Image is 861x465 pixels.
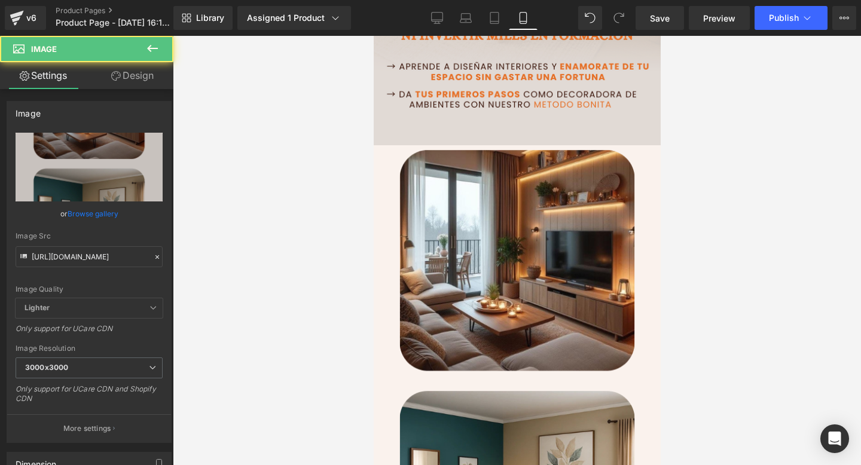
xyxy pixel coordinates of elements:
button: More [832,6,856,30]
a: Preview [689,6,750,30]
div: Image Src [16,232,163,240]
button: Publish [755,6,828,30]
b: 3000x3000 [25,363,68,372]
div: or [16,207,163,220]
a: Product Pages [56,6,193,16]
span: Preview [703,12,735,25]
div: Image Resolution [16,344,163,353]
p: More settings [63,423,111,434]
div: Only support for UCare CDN and Shopify CDN [16,384,163,411]
a: Tablet [480,6,509,30]
a: Desktop [423,6,451,30]
a: Design [89,62,176,89]
span: Product Page - [DATE] 16:18:38 [56,18,170,27]
div: Open Intercom Messenger [820,424,849,453]
button: Undo [578,6,602,30]
div: Image Quality [16,285,163,293]
a: Mobile [509,6,538,30]
div: Assigned 1 Product [247,12,341,24]
div: v6 [24,10,39,26]
a: Laptop [451,6,480,30]
div: Only support for UCare CDN [16,324,163,341]
b: Lighter [25,303,50,312]
span: Publish [769,13,799,23]
span: Image [31,44,57,54]
a: Browse gallery [68,203,118,224]
span: Save [650,12,670,25]
span: Library [196,13,224,23]
div: Image [16,102,41,118]
button: More settings [7,414,171,442]
button: Redo [607,6,631,30]
input: Link [16,246,163,267]
a: New Library [173,6,233,30]
a: v6 [5,6,46,30]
